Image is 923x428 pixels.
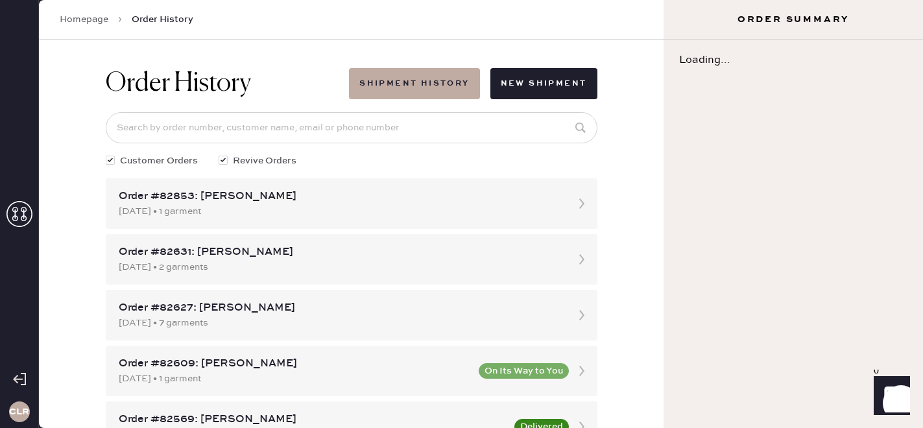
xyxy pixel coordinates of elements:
[119,356,471,372] div: Order #82609: [PERSON_NAME]
[60,13,108,26] a: Homepage
[119,316,561,330] div: [DATE] • 7 garments
[119,244,561,260] div: Order #82631: [PERSON_NAME]
[490,68,597,99] button: New Shipment
[664,40,923,81] div: Loading...
[119,412,507,427] div: Order #82569: [PERSON_NAME]
[664,13,923,26] h3: Order Summary
[349,68,479,99] button: Shipment History
[861,370,917,425] iframe: Front Chat
[9,407,29,416] h3: CLR
[120,154,198,168] span: Customer Orders
[119,260,561,274] div: [DATE] • 2 garments
[119,189,561,204] div: Order #82853: [PERSON_NAME]
[106,112,597,143] input: Search by order number, customer name, email or phone number
[132,13,193,26] span: Order History
[119,204,561,219] div: [DATE] • 1 garment
[119,300,561,316] div: Order #82627: [PERSON_NAME]
[233,154,296,168] span: Revive Orders
[479,363,569,379] button: On Its Way to You
[106,68,251,99] h1: Order History
[119,372,471,386] div: [DATE] • 1 garment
